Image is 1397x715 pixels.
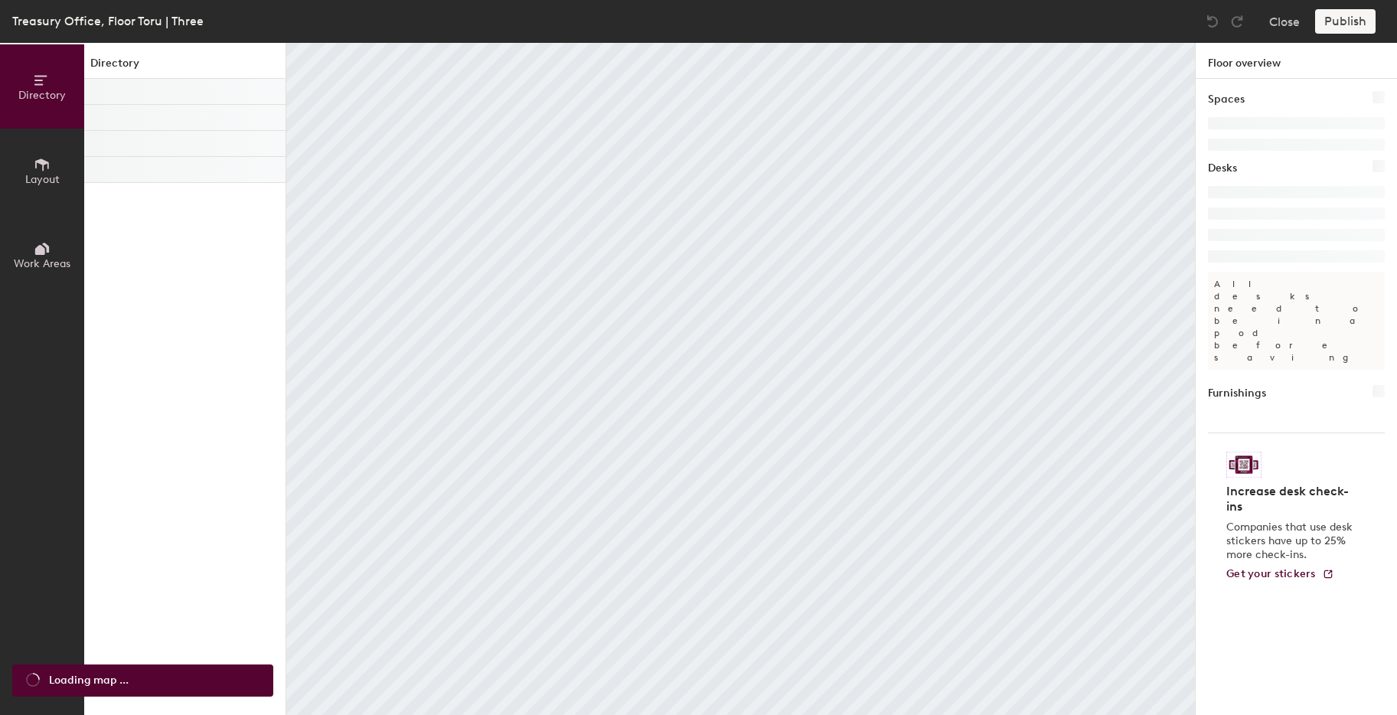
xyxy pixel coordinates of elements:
h1: Floor overview [1196,43,1397,79]
p: Companies that use desk stickers have up to 25% more check-ins. [1226,521,1357,562]
h1: Furnishings [1208,385,1266,402]
span: Get your stickers [1226,567,1316,580]
canvas: Map [286,43,1195,715]
h1: Spaces [1208,91,1245,108]
span: Work Areas [14,257,70,270]
span: Layout [25,173,60,186]
img: Sticker logo [1226,452,1262,478]
button: Close [1269,9,1300,34]
h1: Directory [84,55,286,79]
a: Get your stickers [1226,568,1334,581]
img: Redo [1229,14,1245,29]
span: Directory [18,89,66,102]
h1: Desks [1208,160,1237,177]
img: Undo [1205,14,1220,29]
p: All desks need to be in a pod before saving [1208,272,1385,370]
span: Loading map ... [49,672,129,689]
div: Treasury Office, Floor Toru | Three [12,11,204,31]
h4: Increase desk check-ins [1226,484,1357,514]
